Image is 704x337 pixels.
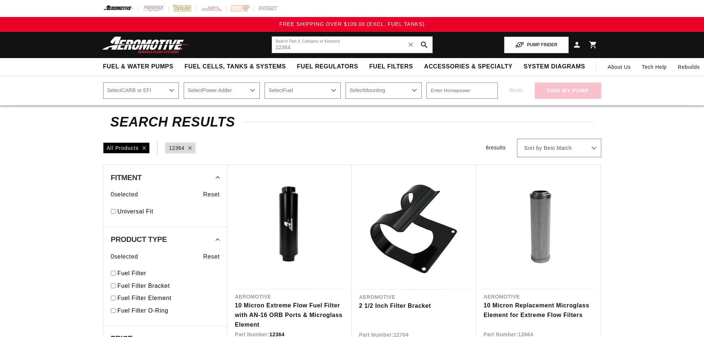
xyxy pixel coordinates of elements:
span: 0 selected [111,190,138,199]
span: Rebuilds [678,63,700,71]
span: Reset [203,190,220,199]
span: FREE SHIPPING OVER $109.00 (EXCL. FUEL TANKS) [279,21,425,27]
img: Aeromotive [100,36,193,54]
input: Enter Horsepower [426,82,498,99]
select: Power Adder [184,82,260,99]
span: Product Type [111,236,167,243]
div: All Products [103,142,150,154]
span: Tech Help [642,63,667,71]
span: ✕ [408,39,414,51]
a: 10 Micron Replacement Microglass Element for Extreme Flow Filters [484,301,593,320]
a: About Us [602,58,636,76]
span: 6 results [486,145,506,151]
button: search button [416,37,432,53]
span: Fuel Cells, Tanks & Systems [184,63,286,71]
a: 10 Micron Extreme Flow Fuel Filter with AN-16 ORB Ports & Microglass Element [235,301,344,329]
h2: Search Results [110,116,594,128]
summary: Accessories & Specialty [419,58,518,75]
summary: Fuel Regulators [291,58,363,75]
a: Fuel Filter Element [118,293,220,303]
a: 2 1/2 Inch Filter Bracket [359,301,469,311]
select: CARB or EFI [103,82,179,99]
span: Fuel & Water Pumps [103,63,174,71]
span: Fuel Regulators [297,63,358,71]
select: Sort by [517,139,601,157]
a: 12364 [169,144,184,152]
span: Accessories & Specialty [424,63,513,71]
button: PUMP FINDER [504,37,568,53]
summary: Tech Help [636,58,673,76]
input: Search by Part Number, Category or Keyword [272,37,432,53]
summary: Fuel & Water Pumps [98,58,179,75]
span: 0 selected [111,252,138,262]
summary: Fuel Cells, Tanks & Systems [179,58,291,75]
span: Sort by [524,145,542,152]
a: Fuel Filter [118,269,220,278]
a: Fuel Filter O-Ring [118,306,220,316]
span: Fuel Filters [369,63,413,71]
span: About Us [608,64,630,70]
a: Fuel Filter Bracket [118,281,220,291]
select: Fuel [265,82,341,99]
summary: System Diagrams [518,58,591,75]
span: Reset [203,252,220,262]
summary: Fuel Filters [364,58,419,75]
span: Fitment [111,174,142,181]
span: System Diagrams [524,63,585,71]
a: Universal Fit [118,207,220,216]
select: Mounting [346,82,422,99]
